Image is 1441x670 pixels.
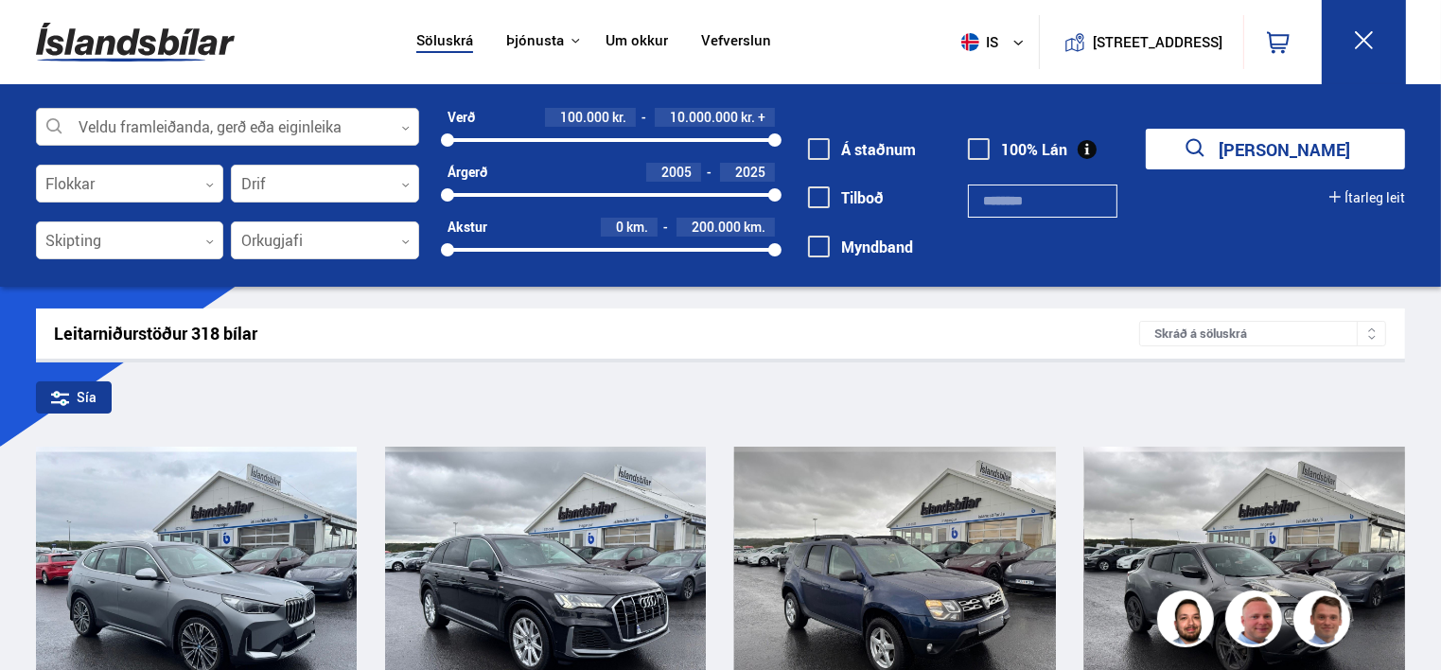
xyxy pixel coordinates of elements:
[1146,129,1405,169] button: [PERSON_NAME]
[808,141,916,158] label: Á staðnum
[448,110,475,125] div: Verð
[692,218,741,236] span: 200.000
[968,141,1067,158] label: 100% Lán
[416,32,473,52] a: Söluskrá
[701,32,771,52] a: Vefverslun
[1296,593,1353,650] img: FbJEzSuNWCJXmdc-.webp
[670,108,738,126] span: 10.000.000
[448,165,487,180] div: Árgerð
[626,220,648,235] span: km.
[741,110,755,125] span: kr.
[961,33,979,51] img: svg+xml;base64,PHN2ZyB4bWxucz0iaHR0cDovL3d3dy53My5vcmcvMjAwMC9zdmciIHdpZHRoPSI1MTIiIGhlaWdodD0iNT...
[55,324,1140,344] div: Leitarniðurstöður 318 bílar
[448,220,487,235] div: Akstur
[735,163,765,181] span: 2025
[612,110,626,125] span: kr.
[808,238,913,256] label: Myndband
[1049,15,1233,69] a: [STREET_ADDRESS]
[1160,593,1217,650] img: nhp88E3Fdnt1Opn2.png
[36,381,112,414] div: Sía
[758,110,765,125] span: +
[560,108,609,126] span: 100.000
[1228,593,1285,650] img: siFngHWaQ9KaOqBr.png
[808,189,884,206] label: Tilboð
[36,11,235,73] img: G0Ugv5HjCgRt.svg
[15,8,72,64] button: Opna LiveChat spjallviðmót
[661,163,692,181] span: 2005
[1329,190,1405,205] button: Ítarleg leit
[954,33,1001,51] span: is
[1139,321,1386,346] div: Skráð á söluskrá
[744,220,765,235] span: km.
[606,32,668,52] a: Um okkur
[954,14,1039,70] button: is
[616,218,624,236] span: 0
[506,32,564,50] button: Þjónusta
[1100,34,1216,50] button: [STREET_ADDRESS]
